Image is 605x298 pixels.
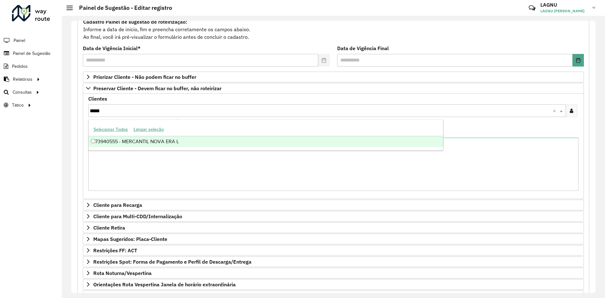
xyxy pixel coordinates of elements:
a: Rota Noturna/Vespertina [83,268,584,278]
h3: LAGNU [540,2,588,8]
h2: Painel de Sugestão - Editar registro [73,4,172,11]
div: 73940555 - MERCANTIL NOVA ERA L [89,136,443,147]
span: Cliente para Multi-CDD/Internalização [93,214,182,219]
span: Restrições FF: ACT [93,248,137,253]
span: Preservar Cliente - Devem ficar no buffer, não roteirizar [93,86,222,91]
span: Cliente Retira [93,225,125,230]
div: Informe a data de inicio, fim e preencha corretamente os campos abaixo. Ao final, você irá pré-vi... [83,18,584,41]
span: Mapas Sugeridos: Placa-Cliente [93,237,167,242]
div: Preservar Cliente - Devem ficar no buffer, não roteirizar [83,94,584,199]
a: Cliente para Recarga [83,200,584,210]
strong: Cadastro Painel de sugestão de roteirização: [83,19,187,25]
span: Restrições Spot: Forma de Pagamento e Perfil de Descarga/Entrega [93,259,251,264]
span: Rota Noturna/Vespertina [93,271,152,276]
span: Consultas [13,89,32,96]
a: Restrições FF: ACT [83,245,584,256]
a: Cliente Retira [83,222,584,233]
a: Contato Rápido [525,1,539,15]
span: Cliente para Recarga [93,202,142,207]
a: Restrições Spot: Forma de Pagamento e Perfil de Descarga/Entrega [83,256,584,267]
ng-dropdown-panel: Options list [88,120,443,151]
a: Preservar Cliente - Devem ficar no buffer, não roteirizar [83,83,584,94]
small: Clientes que não devem ser roteirizados – Máximo 50 PDVS [88,118,206,124]
button: Choose Date [573,54,584,67]
button: Limpar seleção [131,125,167,134]
label: Clientes [88,95,107,102]
button: Selecionar Todos [91,125,131,134]
span: Relatórios [13,76,32,83]
span: Clear all [553,107,558,114]
label: Data de Vigência Inicial [83,44,141,52]
span: Tático [12,102,24,108]
span: Painel [14,37,25,44]
span: Priorizar Cliente - Não podem ficar no buffer [93,74,196,79]
span: Pedidos [12,63,28,70]
a: Priorizar Cliente - Não podem ficar no buffer [83,72,584,82]
label: Data de Vigência Final [337,44,389,52]
a: Cliente para Multi-CDD/Internalização [83,211,584,222]
a: Mapas Sugeridos: Placa-Cliente [83,234,584,244]
span: Orientações Rota Vespertina Janela de horário extraordinária [93,282,236,287]
span: LAGNU [PERSON_NAME] [540,8,588,14]
a: Orientações Rota Vespertina Janela de horário extraordinária [83,279,584,290]
span: Painel de Sugestão [13,50,50,57]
